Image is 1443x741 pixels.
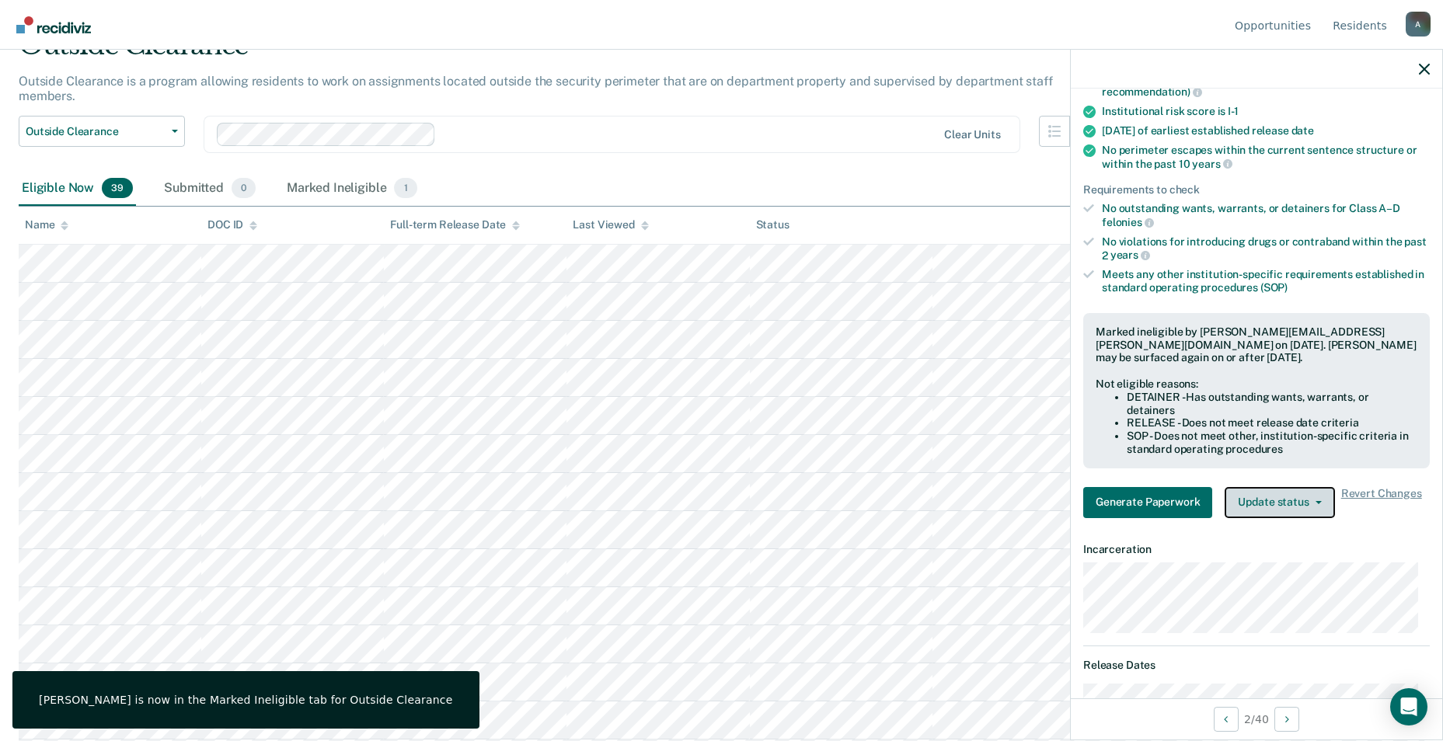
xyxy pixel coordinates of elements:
[1406,12,1431,37] button: Profile dropdown button
[25,218,68,231] div: Name
[573,218,648,231] div: Last Viewed
[19,30,1101,74] div: Outside Clearance
[26,125,166,138] span: Outside Clearance
[1071,698,1442,739] div: 2 / 40
[1102,235,1430,262] div: No violations for introducing drugs or contraband within the past 2
[1102,105,1430,118] div: Institutional risk score is
[284,172,420,206] div: Marked Ineligible
[756,218,789,231] div: Status
[1291,124,1314,137] span: date
[102,178,133,198] span: 39
[1127,430,1417,456] li: SOP - Does not meet other, institution-specific criteria in standard operating procedures
[394,178,417,198] span: 1
[1083,543,1430,556] dt: Incarceration
[1225,487,1334,518] button: Update status
[944,128,1001,141] div: Clear units
[1341,487,1422,518] span: Revert Changes
[1192,158,1232,170] span: years
[39,693,453,707] div: [PERSON_NAME] is now in the Marked Ineligible tab for Outside Clearance
[16,16,91,33] img: Recidiviz
[1083,487,1212,518] button: Generate Paperwork
[207,218,257,231] div: DOC ID
[1083,183,1430,197] div: Requirements to check
[19,74,1053,103] p: Outside Clearance is a program allowing residents to work on assignments located outside the secu...
[390,218,520,231] div: Full-term Release Date
[1096,377,1417,391] div: Not eligible reasons:
[1102,202,1430,228] div: No outstanding wants, warrants, or detainers for Class A–D
[1110,249,1150,261] span: years
[1390,688,1427,725] div: Open Intercom Messenger
[232,178,256,198] span: 0
[1406,12,1431,37] div: A
[1102,144,1430,170] div: No perimeter escapes within the current sentence structure or within the past 10
[1127,416,1417,430] li: RELEASE - Does not meet release date criteria
[1127,391,1417,417] li: DETAINER - Has outstanding wants, warrants, or detainers
[161,172,259,206] div: Submitted
[1102,85,1202,98] span: recommendation)
[1102,124,1430,137] div: [DATE] of earliest established release
[1083,659,1430,672] dt: Release Dates
[19,172,136,206] div: Eligible Now
[1102,268,1430,294] div: Meets any other institution-specific requirements established in standard operating procedures
[1274,707,1299,732] button: Next Opportunity
[1214,707,1239,732] button: Previous Opportunity
[1228,105,1239,117] span: I-1
[1096,325,1417,364] div: Marked ineligible by [PERSON_NAME][EMAIL_ADDRESS][PERSON_NAME][DOMAIN_NAME] on [DATE]. [PERSON_NA...
[1102,216,1154,228] span: felonies
[1260,281,1288,294] span: (SOP)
